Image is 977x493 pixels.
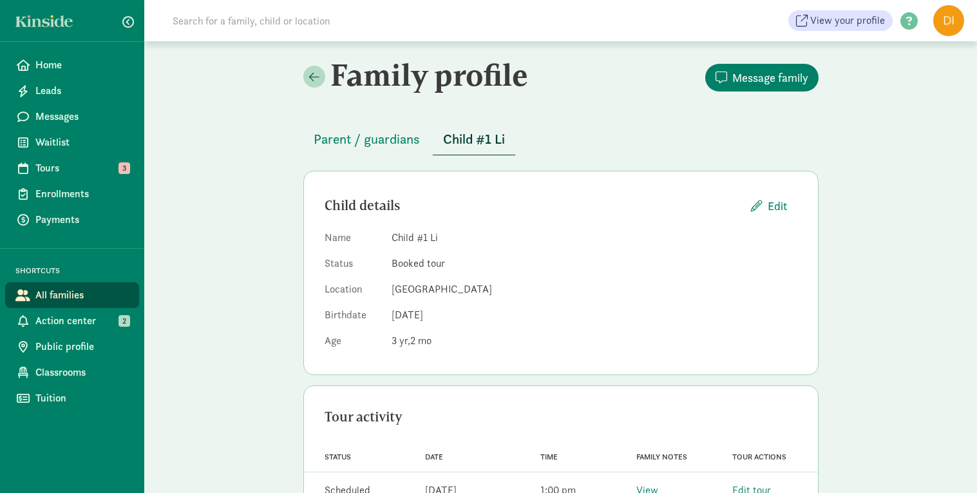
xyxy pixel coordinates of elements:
span: Action center [35,313,129,329]
span: Family notes [636,452,687,461]
button: Parent / guardians [303,124,430,155]
dt: Name [325,230,381,251]
span: 2 [410,334,432,347]
a: Parent / guardians [303,132,430,147]
span: Enrollments [35,186,129,202]
span: View your profile [810,13,885,28]
button: Child #1 Li [433,124,515,155]
h2: Family profile [303,57,558,93]
dd: Child #1 Li [392,230,797,246]
input: Search for a family, child or location [165,8,526,34]
span: Classrooms [35,365,129,380]
span: All families [35,287,129,303]
div: Child details [325,195,741,216]
span: Child #1 Li [443,129,505,150]
button: Edit [741,192,797,220]
span: Public profile [35,339,129,354]
dt: Age [325,333,381,354]
a: Classrooms [5,360,139,385]
dt: Location [325,282,381,302]
span: Status [325,452,351,461]
dt: Status [325,256,381,276]
div: Tour activity [325,407,797,427]
span: Messages [35,109,129,124]
span: Tuition [35,391,129,406]
a: Tuition [5,385,139,411]
a: Enrollments [5,181,139,207]
span: Waitlist [35,135,129,150]
span: Parent / guardians [314,129,420,150]
button: Message family [705,64,819,92]
span: 3 [392,334,410,347]
dt: Birthdate [325,307,381,328]
a: Tours 3 [5,155,139,181]
span: Payments [35,212,129,227]
span: Date [425,452,443,461]
span: Time [540,452,558,461]
a: All families [5,282,139,308]
a: View your profile [788,10,893,31]
a: Messages [5,104,139,130]
a: Payments [5,207,139,233]
iframe: Chat Widget [913,431,977,493]
a: Public profile [5,334,139,360]
a: Home [5,52,139,78]
a: Child #1 Li [433,132,515,147]
span: Tour actions [732,452,786,461]
span: 2 [119,315,130,327]
span: Edit [768,197,787,215]
dd: Booked tour [392,256,797,271]
dd: [GEOGRAPHIC_DATA] [392,282,797,297]
span: Message family [732,69,808,86]
a: Leads [5,78,139,104]
span: Leads [35,83,129,99]
span: Tours [35,160,129,176]
a: Action center 2 [5,308,139,334]
span: Home [35,57,129,73]
span: [DATE] [392,308,423,322]
a: Waitlist [5,130,139,155]
span: 3 [119,162,130,174]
